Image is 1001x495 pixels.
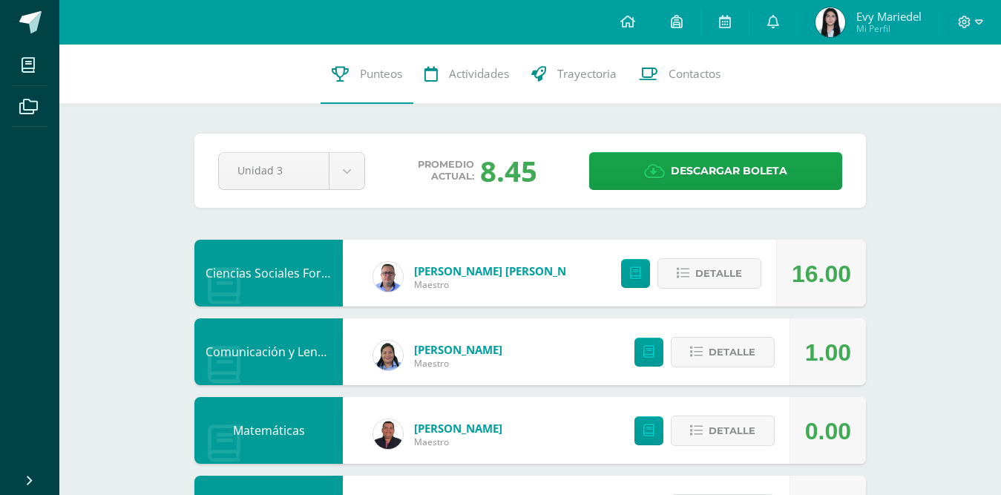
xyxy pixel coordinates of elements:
[414,357,502,370] span: Maestro
[669,66,721,82] span: Contactos
[373,341,403,370] img: 8a517a26fde2b7d9032ce51f9264dd8d.png
[321,45,413,104] a: Punteos
[194,397,343,464] div: Matemáticas
[557,66,617,82] span: Trayectoria
[856,9,922,24] span: Evy Mariedel
[360,66,402,82] span: Punteos
[480,151,537,190] div: 8.45
[671,416,775,446] button: Detalle
[414,436,502,448] span: Maestro
[628,45,732,104] a: Contactos
[671,337,775,367] button: Detalle
[709,417,755,445] span: Detalle
[589,152,842,190] a: Descargar boleta
[413,45,520,104] a: Actividades
[418,159,474,183] span: Promedio actual:
[657,258,761,289] button: Detalle
[856,22,922,35] span: Mi Perfil
[237,153,310,188] span: Unidad 3
[219,153,364,189] a: Unidad 3
[414,342,502,357] a: [PERSON_NAME]
[194,318,343,385] div: Comunicación y Lenguaje, Idioma Extranjero
[520,45,628,104] a: Trayectoria
[414,421,502,436] a: [PERSON_NAME]
[194,240,343,306] div: Ciencias Sociales Formación Ciudadana e Interculturalidad
[805,398,851,465] div: 0.00
[805,319,851,386] div: 1.00
[373,262,403,292] img: 13b0349025a0e0de4e66ee4ed905f431.png
[695,260,742,287] span: Detalle
[671,153,787,189] span: Descargar boleta
[709,338,755,366] span: Detalle
[373,419,403,449] img: 26b32a793cf393e8c14c67795abc6c50.png
[449,66,509,82] span: Actividades
[815,7,845,37] img: d48f2080236f4546744db889f6c7a1da.png
[414,278,592,291] span: Maestro
[414,263,592,278] a: [PERSON_NAME] [PERSON_NAME]
[792,240,851,307] div: 16.00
